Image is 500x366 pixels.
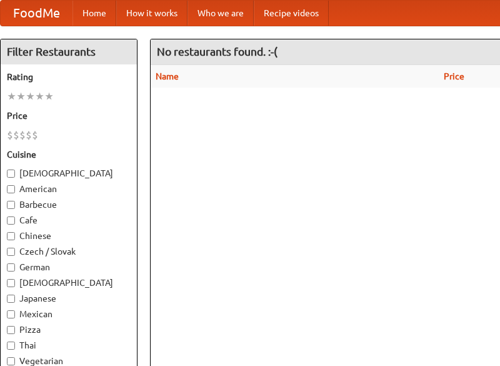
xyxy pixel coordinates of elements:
input: Czech / Slovak [7,248,15,256]
label: American [7,183,131,195]
a: Recipe videos [254,1,329,26]
input: Thai [7,342,15,350]
label: Thai [7,339,131,352]
h4: Filter Restaurants [1,39,137,64]
h5: Rating [7,71,131,83]
input: American [7,185,15,193]
h5: Cuisine [7,148,131,161]
input: [DEMOGRAPHIC_DATA] [7,279,15,287]
input: Pizza [7,326,15,334]
label: Barbecue [7,198,131,211]
li: ★ [7,89,16,103]
li: $ [7,128,13,142]
a: Who we are [187,1,254,26]
input: German [7,263,15,272]
ng-pluralize: No restaurants found. :-( [157,46,277,58]
a: FoodMe [1,1,72,26]
input: [DEMOGRAPHIC_DATA] [7,170,15,178]
li: ★ [26,89,35,103]
label: Mexican [7,308,131,320]
li: ★ [35,89,44,103]
input: Japanese [7,295,15,303]
a: How it works [116,1,187,26]
a: Name [156,71,179,81]
a: Price [444,71,464,81]
label: Japanese [7,292,131,305]
input: Cafe [7,216,15,225]
li: $ [32,128,38,142]
input: Mexican [7,310,15,318]
h5: Price [7,109,131,122]
label: [DEMOGRAPHIC_DATA] [7,167,131,180]
label: Czech / Slovak [7,245,131,258]
label: Cafe [7,214,131,226]
li: $ [26,128,32,142]
label: Pizza [7,323,131,336]
li: $ [13,128,19,142]
input: Vegetarian [7,357,15,365]
label: German [7,261,131,273]
input: Chinese [7,232,15,240]
li: ★ [44,89,54,103]
input: Barbecue [7,201,15,209]
label: [DEMOGRAPHIC_DATA] [7,277,131,289]
li: $ [19,128,26,142]
a: Home [72,1,116,26]
label: Chinese [7,230,131,242]
li: ★ [16,89,26,103]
